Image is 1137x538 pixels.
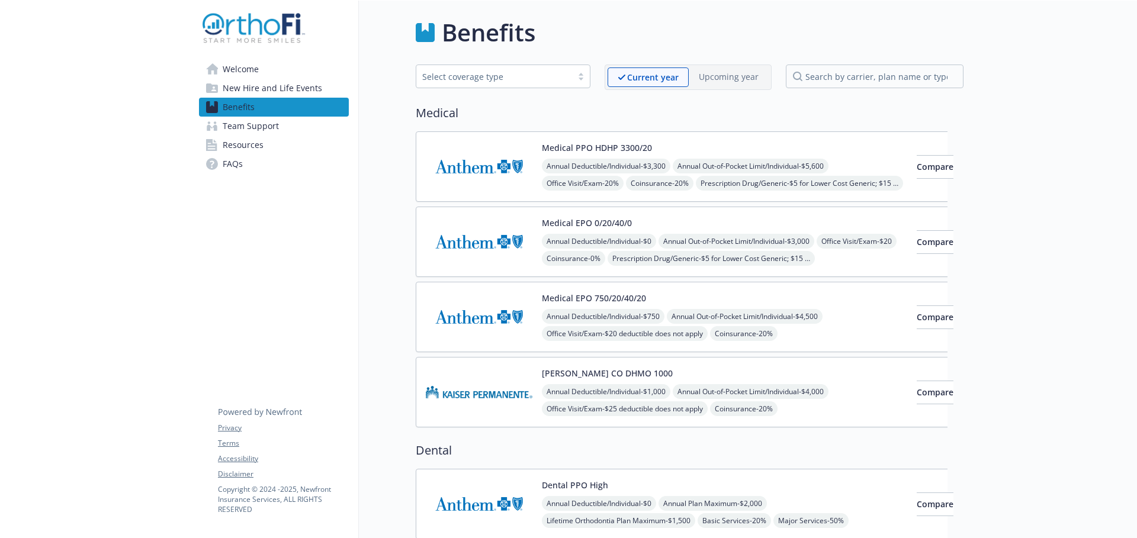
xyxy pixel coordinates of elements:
span: Annual Out-of-Pocket Limit/Individual - $5,600 [673,159,828,173]
img: Anthem Blue Cross carrier logo [426,479,532,529]
span: Annual Deductible/Individual - $0 [542,234,656,249]
a: Welcome [199,60,349,79]
img: Anthem Blue Cross carrier logo [426,217,532,267]
span: Annual Out-of-Pocket Limit/Individual - $4,000 [673,384,828,399]
span: Compare [917,161,953,172]
span: Annual Plan Maximum - $2,000 [659,496,767,511]
a: Team Support [199,117,349,136]
button: Dental PPO High [542,479,608,491]
button: Compare [917,381,953,404]
span: Coinsurance - 20% [710,326,778,341]
div: Select coverage type [422,70,566,83]
a: Accessibility [218,453,348,464]
button: Compare [917,230,953,254]
span: Upcoming year [689,67,769,87]
button: Medical EPO 0/20/40/0 [542,217,632,229]
span: Lifetime Orthodontia Plan Maximum - $1,500 [542,513,695,528]
a: Terms [218,438,348,449]
a: Benefits [199,98,349,117]
span: Annual Deductible/Individual - $1,000 [542,384,670,399]
button: Medical PPO HDHP 3300/20 [542,141,652,154]
span: Annual Out-of-Pocket Limit/Individual - $3,000 [659,234,814,249]
span: Office Visit/Exam - 20% [542,176,624,191]
h2: Medical [416,104,963,122]
span: Prescription Drug/Generic - $5 for Lower Cost Generic; $15 for Generic [608,251,815,266]
span: Compare [917,236,953,247]
span: Annual Out-of-Pocket Limit/Individual - $4,500 [667,309,823,324]
span: Welcome [223,60,259,79]
span: Coinsurance - 20% [626,176,693,191]
button: Medical EPO 750/20/40/20 [542,292,646,304]
img: Kaiser Permanente of Colorado carrier logo [426,367,532,417]
img: Anthem Blue Cross carrier logo [426,141,532,192]
span: Annual Deductible/Individual - $0 [542,496,656,511]
span: Annual Deductible/Individual - $3,300 [542,159,670,173]
span: Office Visit/Exam - $20 [817,234,897,249]
a: Disclaimer [218,469,348,479]
h1: Benefits [442,15,535,50]
span: Office Visit/Exam - $20 deductible does not apply [542,326,708,341]
span: Benefits [223,98,255,117]
button: [PERSON_NAME] CO DHMO 1000 [542,367,673,379]
span: Coinsurance - 20% [710,401,778,416]
span: Major Services - 50% [773,513,849,528]
button: Compare [917,305,953,329]
span: Annual Deductible/Individual - $750 [542,309,664,324]
a: New Hire and Life Events [199,79,349,98]
a: FAQs [199,154,349,173]
span: Compare [917,498,953,510]
p: Upcoming year [699,70,759,83]
span: Office Visit/Exam - $25 deductible does not apply [542,401,708,416]
span: Compare [917,311,953,323]
h2: Dental [416,442,963,459]
a: Resources [199,136,349,154]
span: Resources [223,136,264,154]
span: Prescription Drug/Generic - $5 for Lower Cost Generic; $15 for Generic [696,176,903,191]
p: Current year [627,71,679,83]
img: Anthem Blue Cross carrier logo [426,292,532,342]
span: Basic Services - 20% [698,513,771,528]
p: Copyright © 2024 - 2025 , Newfront Insurance Services, ALL RIGHTS RESERVED [218,484,348,514]
button: Compare [917,492,953,516]
input: search by carrier, plan name or type [786,65,963,88]
button: Compare [917,155,953,179]
a: Privacy [218,423,348,433]
span: Coinsurance - 0% [542,251,605,266]
span: Compare [917,386,953,398]
span: Team Support [223,117,279,136]
span: New Hire and Life Events [223,79,322,98]
span: FAQs [223,154,243,173]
